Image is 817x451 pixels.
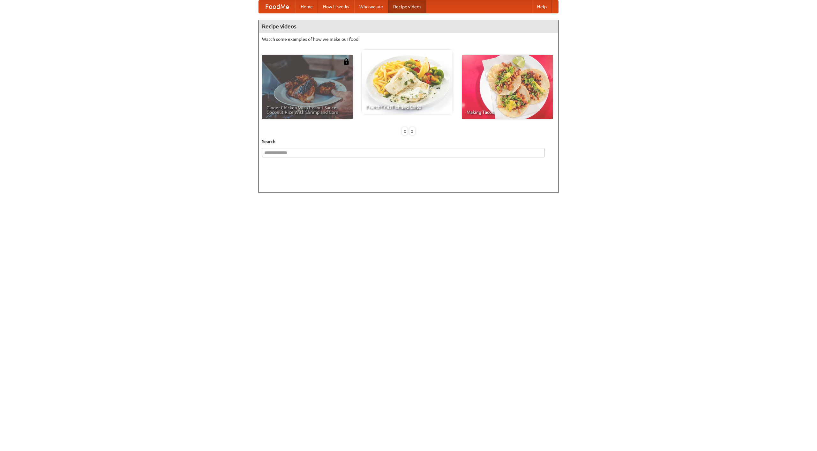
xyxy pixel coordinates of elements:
div: « [402,127,408,135]
div: » [409,127,415,135]
h5: Search [262,138,555,145]
img: 483408.png [343,58,349,65]
a: Who we are [354,0,388,13]
a: French Fries Fish and Chips [362,50,453,114]
a: How it works [318,0,354,13]
span: French Fries Fish and Chips [366,105,448,109]
h4: Recipe videos [259,20,558,33]
p: Watch some examples of how we make our food! [262,36,555,42]
a: Making Tacos [462,55,553,119]
a: Recipe videos [388,0,426,13]
span: Making Tacos [467,110,548,114]
a: Help [532,0,552,13]
a: Home [296,0,318,13]
a: FoodMe [259,0,296,13]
